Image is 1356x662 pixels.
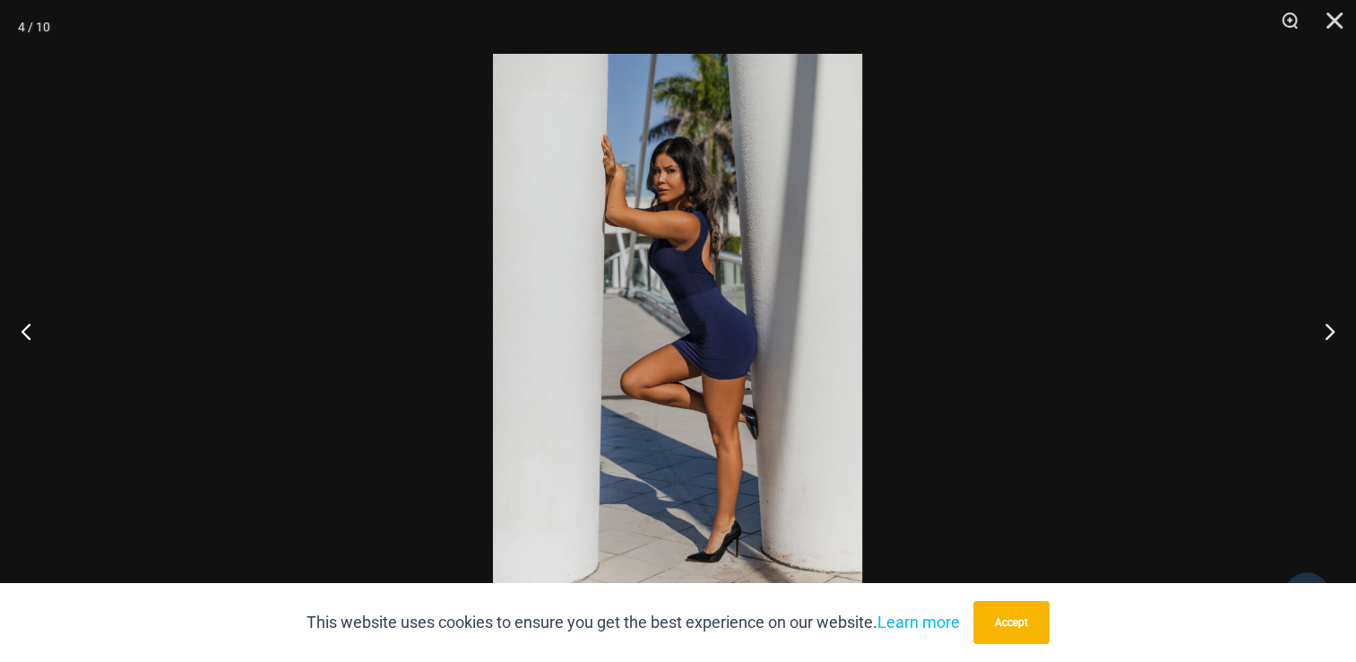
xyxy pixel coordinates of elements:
[307,609,960,636] p: This website uses cookies to ensure you get the best experience on our website.
[18,13,50,40] div: 4 / 10
[1289,286,1356,376] button: Next
[493,54,862,608] img: Desire Me Navy 5192 Dress 04
[973,601,1049,644] button: Accept
[877,613,960,632] a: Learn more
